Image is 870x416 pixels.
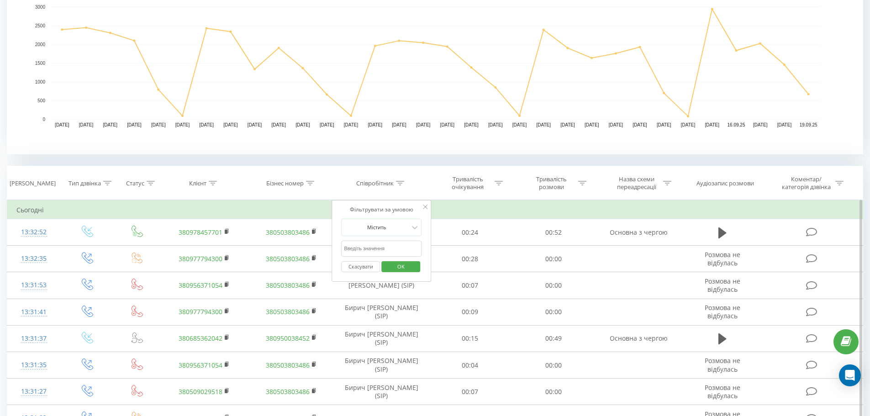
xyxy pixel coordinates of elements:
[753,122,768,127] text: [DATE]
[16,303,52,321] div: 13:31:41
[35,79,46,84] text: 1000
[777,122,792,127] text: [DATE]
[512,299,596,325] td: 00:00
[440,122,455,127] text: [DATE]
[335,379,428,405] td: Бирич [PERSON_NAME] (SIP)
[341,241,422,257] input: Введіть значення
[55,122,69,127] text: [DATE]
[37,98,45,103] text: 500
[388,259,414,274] span: OK
[527,175,576,191] div: Тривалість розмови
[335,325,428,352] td: Бирич [PERSON_NAME] (SIP)
[633,122,647,127] text: [DATE]
[705,356,740,373] span: Розмова не відбулась
[428,325,512,352] td: 00:15
[179,228,222,237] a: 380978457701
[7,201,863,219] td: Сьогодні
[35,23,46,28] text: 2500
[443,175,492,191] div: Тривалість очікування
[295,122,310,127] text: [DATE]
[392,122,406,127] text: [DATE]
[266,179,304,187] div: Бізнес номер
[728,122,745,127] text: 16.09.25
[705,250,740,267] span: Розмова не відбулась
[512,272,596,299] td: 00:00
[428,246,512,272] td: 00:28
[35,42,46,47] text: 2000
[609,122,623,127] text: [DATE]
[179,254,222,263] a: 380977794300
[179,387,222,396] a: 380509029518
[248,122,262,127] text: [DATE]
[381,261,420,273] button: OK
[612,175,661,191] div: Назва схеми переадресації
[335,352,428,379] td: Бирич [PERSON_NAME] (SIP)
[16,356,52,374] div: 13:31:35
[512,246,596,272] td: 00:00
[839,364,861,386] div: Open Intercom Messenger
[179,334,222,342] a: 380685362042
[705,303,740,320] span: Розмова не відбулась
[35,61,46,66] text: 1500
[266,228,310,237] a: 380503803486
[266,281,310,290] a: 380503803486
[189,179,206,187] div: Клієнт
[266,361,310,369] a: 380503803486
[780,175,833,191] div: Коментар/категорія дзвінка
[266,387,310,396] a: 380503803486
[126,179,144,187] div: Статус
[705,122,720,127] text: [DATE]
[428,272,512,299] td: 00:07
[657,122,671,127] text: [DATE]
[595,219,682,246] td: Основна з чергою
[16,223,52,241] div: 13:32:52
[69,179,101,187] div: Тип дзвінка
[705,277,740,294] span: Розмова не відбулась
[16,383,52,400] div: 13:31:27
[335,272,428,299] td: [PERSON_NAME] (SIP)
[341,261,380,273] button: Скасувати
[42,117,45,122] text: 0
[179,281,222,290] a: 380956371054
[512,352,596,379] td: 00:00
[488,122,503,127] text: [DATE]
[560,122,575,127] text: [DATE]
[356,179,394,187] div: Співробітник
[428,352,512,379] td: 00:04
[536,122,551,127] text: [DATE]
[266,254,310,263] a: 380503803486
[696,179,754,187] div: Аудіозапис розмови
[16,276,52,294] div: 13:31:53
[512,122,527,127] text: [DATE]
[179,307,222,316] a: 380977794300
[344,122,359,127] text: [DATE]
[223,122,238,127] text: [DATE]
[705,383,740,400] span: Розмова не відбулась
[512,325,596,352] td: 00:49
[266,307,310,316] a: 380503803486
[341,205,422,214] div: Фільтрувати за умовою
[416,122,431,127] text: [DATE]
[179,361,222,369] a: 380956371054
[16,250,52,268] div: 13:32:35
[585,122,599,127] text: [DATE]
[464,122,479,127] text: [DATE]
[428,379,512,405] td: 00:07
[512,219,596,246] td: 00:52
[512,379,596,405] td: 00:00
[266,334,310,342] a: 380950038452
[272,122,286,127] text: [DATE]
[800,122,817,127] text: 19.09.25
[428,219,512,246] td: 00:24
[127,122,142,127] text: [DATE]
[16,330,52,348] div: 13:31:37
[199,122,214,127] text: [DATE]
[681,122,696,127] text: [DATE]
[368,122,382,127] text: [DATE]
[595,325,682,352] td: Основна з чергою
[10,179,56,187] div: [PERSON_NAME]
[175,122,190,127] text: [DATE]
[428,299,512,325] td: 00:09
[335,299,428,325] td: Бирич [PERSON_NAME] (SIP)
[151,122,166,127] text: [DATE]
